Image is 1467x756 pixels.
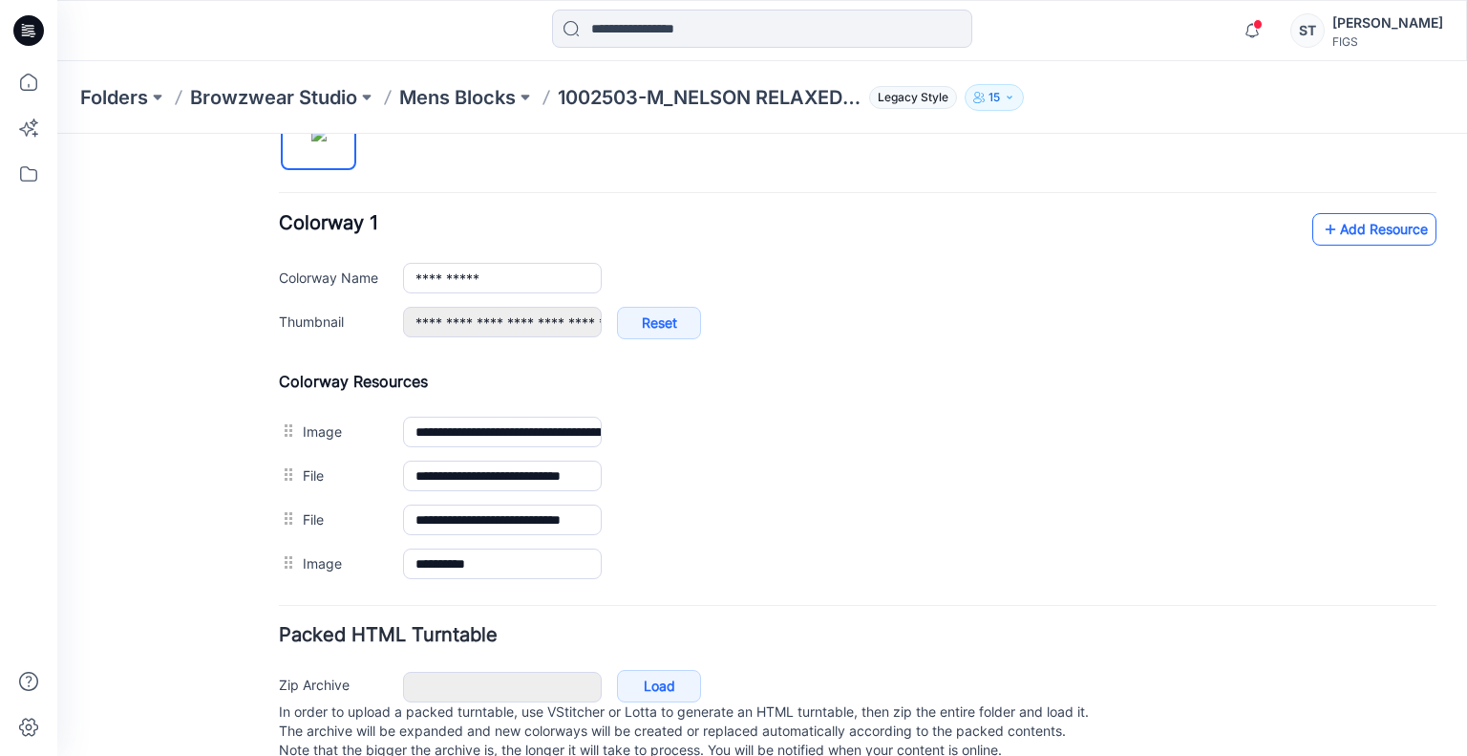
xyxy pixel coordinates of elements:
p: In order to upload a packed turntable, use VStitcher or Lotta to generate an HTML turntable, then... [222,569,1379,626]
label: Image [245,419,327,440]
a: Add Resource [1255,79,1379,112]
div: [PERSON_NAME] [1332,11,1443,34]
label: Image [245,287,327,308]
a: Browzwear Studio [190,84,357,111]
a: Load [560,536,644,569]
span: Colorway 1 [222,77,321,100]
span: Legacy Style [869,86,957,109]
h4: Packed HTML Turntable [222,492,1379,510]
label: Colorway Name [222,133,327,154]
h4: Colorway Resources [222,238,1379,257]
div: FIGS [1332,34,1443,49]
button: 15 [965,84,1024,111]
div: ST [1290,13,1325,48]
label: File [245,331,327,352]
a: Folders [80,84,148,111]
label: Thumbnail [222,177,327,198]
button: Legacy Style [861,84,957,111]
a: Reset [560,173,644,205]
p: 15 [989,87,1000,108]
label: File [245,375,327,396]
iframe: edit-style [57,134,1467,756]
label: Zip Archive [222,540,327,561]
a: Mens Blocks [399,84,516,111]
p: 1002503-M_NELSON RELAXED STRAIGHT LEG SCRUB PANT [558,84,861,111]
